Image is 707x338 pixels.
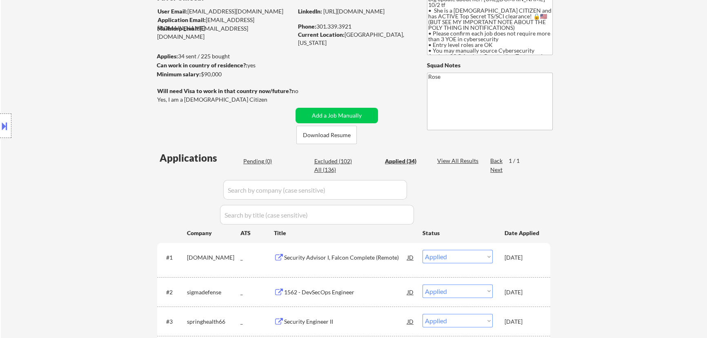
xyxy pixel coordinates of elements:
[157,96,295,104] div: Yes, I am a [DEMOGRAPHIC_DATA] Citizen
[284,253,407,262] div: Security Advisor I, Falcon Complete (Remote)
[298,8,322,15] strong: LinkedIn:
[296,108,378,123] button: Add a Job Manually
[509,157,527,165] div: 1 / 1
[323,8,385,15] a: [URL][DOMAIN_NAME]
[240,288,274,296] div: _
[160,153,240,163] div: Applications
[240,253,274,262] div: _
[407,285,415,299] div: JD
[407,314,415,329] div: JD
[157,71,201,78] strong: Minimum salary:
[490,157,503,165] div: Back
[158,16,206,23] strong: Application Email:
[298,22,414,31] div: 301.339.3921
[187,253,240,262] div: [DOMAIN_NAME]
[407,250,415,265] div: JD
[158,8,187,15] strong: User Email:
[157,53,178,60] strong: Applies:
[157,70,293,78] div: $90,000
[437,157,481,165] div: View All Results
[243,157,284,165] div: Pending (0)
[284,288,407,296] div: 1562 - DevSecOps Engineer
[314,157,355,165] div: Excluded (102)
[158,7,293,16] div: [EMAIL_ADDRESS][DOMAIN_NAME]
[187,288,240,296] div: sigmadefense
[490,166,503,174] div: Next
[157,61,290,69] div: yes
[157,24,293,40] div: [EMAIL_ADDRESS][DOMAIN_NAME]
[296,126,357,144] button: Download Resume
[505,318,540,326] div: [DATE]
[158,16,293,32] div: [EMAIL_ADDRESS][DOMAIN_NAME]
[166,253,180,262] div: #1
[240,318,274,326] div: _
[298,23,316,30] strong: Phone:
[187,229,240,237] div: Company
[157,87,293,94] strong: Will need Visa to work in that country now/future?:
[298,31,414,47] div: [GEOGRAPHIC_DATA], [US_STATE]
[223,180,407,200] input: Search by company (case sensitive)
[505,253,540,262] div: [DATE]
[166,288,180,296] div: #2
[314,166,355,174] div: All (136)
[274,229,415,237] div: Title
[157,52,293,60] div: 34 sent / 225 bought
[298,31,345,38] strong: Current Location:
[157,62,247,69] strong: Can work in country of residence?:
[505,288,540,296] div: [DATE]
[240,229,274,237] div: ATS
[284,318,407,326] div: Security Engineer II
[427,61,553,69] div: Squad Notes
[157,25,200,32] strong: Mailslurp Email:
[292,87,315,95] div: no
[385,157,426,165] div: Applied (34)
[166,318,180,326] div: #3
[422,225,493,240] div: Status
[187,318,240,326] div: springhealth66
[505,229,540,237] div: Date Applied
[220,205,414,225] input: Search by title (case sensitive)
